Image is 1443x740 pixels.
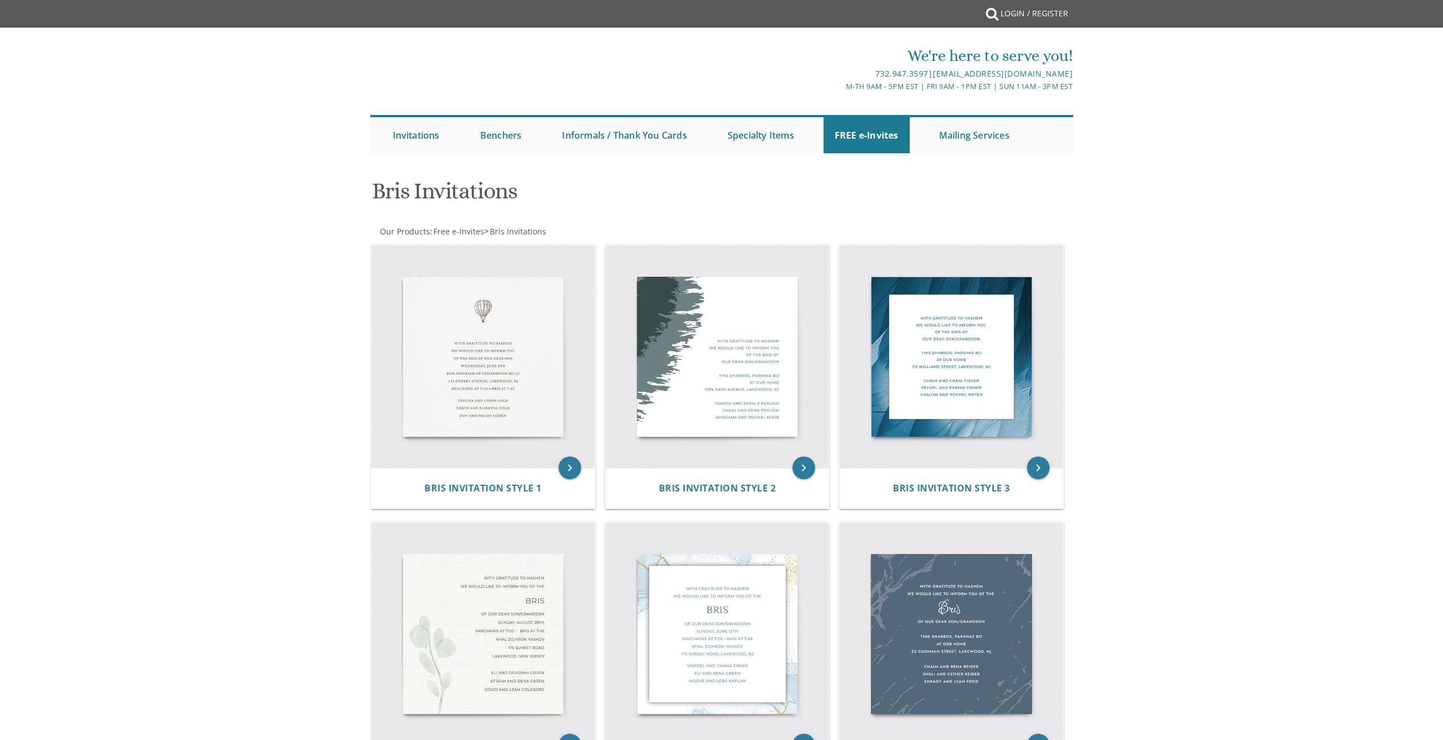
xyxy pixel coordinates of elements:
a: Bris Invitation Style 1 [424,483,542,494]
a: keyboard_arrow_right [1027,457,1050,479]
div: We're here to serve you! [605,45,1073,67]
a: Our Products [379,226,430,237]
h1: Bris Invitations [372,179,832,212]
a: keyboard_arrow_right [793,457,815,479]
img: Bris Invitation Style 3 [840,245,1063,468]
span: Bris Invitation Style 2 [659,482,776,494]
a: Specialty Items [716,117,805,153]
a: FREE e-Invites [824,117,910,153]
span: Bris Invitation Style 1 [424,482,542,494]
span: Free e-Invites [433,226,484,237]
img: Bris Invitation Style 2 [606,245,829,468]
span: Bris Invitations [490,226,546,237]
a: Bris Invitation Style 3 [893,483,1010,494]
div: | [605,67,1073,81]
a: Invitations [382,117,451,153]
a: Mailing Services [928,117,1021,153]
a: [EMAIL_ADDRESS][DOMAIN_NAME] [933,68,1073,79]
a: 732.947.3597 [875,68,928,79]
a: Bris Invitations [489,226,546,237]
div: M-Th 9am - 5pm EST | Fri 9am - 1pm EST | Sun 11am - 3pm EST [605,81,1073,92]
img: Bris Invitation Style 1 [371,245,595,468]
div: : [370,226,722,237]
a: Bris Invitation Style 2 [659,483,776,494]
a: Benchers [469,117,533,153]
span: > [484,226,546,237]
span: Bris Invitation Style 3 [893,482,1010,494]
a: Free e-Invites [432,226,484,237]
a: Informals / Thank You Cards [551,117,698,153]
a: keyboard_arrow_right [559,457,581,479]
